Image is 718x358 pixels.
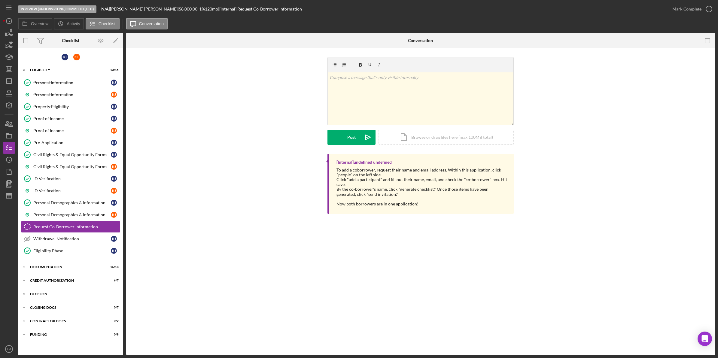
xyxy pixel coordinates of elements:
[126,18,168,29] button: Conversation
[99,21,116,26] label: Checklist
[21,209,120,221] a: Personal Demographics & InformationKJ
[108,68,119,72] div: 13 / 15
[21,101,120,113] a: Property EligibilityKJ
[347,130,356,145] div: Post
[33,188,111,193] div: ID Verification
[108,279,119,282] div: 6 / 7
[205,7,218,11] div: 120 mo
[108,306,119,309] div: 0 / 7
[86,18,120,29] button: Checklist
[111,128,117,134] div: K J
[111,116,117,122] div: K J
[33,116,111,121] div: Proof of Income
[336,168,508,177] div: To add a coborrower, request their name and email address. Within this application, click "people...
[21,125,120,137] a: Proof of IncomeKJ
[327,130,376,145] button: Post
[408,38,433,43] div: Conversation
[336,177,508,187] div: Click "add a participant" and fill out their name, email, and check the "co-borrower" box. Hit save.
[33,200,111,205] div: Personal Demographics & Information
[110,7,179,11] div: [PERSON_NAME] [PERSON_NAME] |
[698,332,712,346] div: Open Intercom Messenger
[30,319,104,323] div: Contractor Docs
[111,164,117,170] div: K J
[62,38,79,43] div: Checklist
[672,3,701,15] div: Mark Complete
[33,80,111,85] div: Personal Information
[21,77,120,89] a: Personal InformationKJ
[111,92,117,98] div: K J
[111,248,117,254] div: K J
[18,18,52,29] button: Overview
[33,140,111,145] div: Pre-Application
[30,333,104,336] div: Funding
[30,306,104,309] div: CLOSING DOCS
[111,152,117,158] div: K J
[33,92,111,97] div: Personal Information
[21,137,120,149] a: Pre-ApplicationKJ
[139,21,164,26] label: Conversation
[111,140,117,146] div: K J
[108,333,119,336] div: 0 / 8
[30,292,116,296] div: Decision
[33,236,111,241] div: Withdrawal Notification
[179,7,199,11] div: $8,000.00
[111,236,117,242] div: K J
[54,18,84,29] button: Activity
[101,7,110,11] div: |
[336,160,392,165] div: [Internal] undefined undefined
[21,185,120,197] a: ID VerificationKJ
[30,68,104,72] div: Eligibility
[336,187,508,196] div: By the co-borrower's name, click "generate checklist." Once those items have been generated, clic...
[62,54,68,60] div: K J
[3,343,15,355] button: LM
[33,128,111,133] div: Proof of Income
[21,197,120,209] a: Personal Demographics & InformationKJ
[30,265,104,269] div: Documentation
[33,212,111,217] div: Personal Demographics & Information
[111,212,117,218] div: K J
[21,173,120,185] a: ID VerificationKJ
[33,248,111,253] div: Eligibility Phase
[21,149,120,161] a: Civil Rights & Equal Opportunity FormsKJ
[21,113,120,125] a: Proof of IncomeKJ
[111,200,117,206] div: K J
[73,54,80,60] div: K J
[218,7,302,11] div: | [Internal] Request Co-Borrower Information
[108,319,119,323] div: 0 / 2
[67,21,80,26] label: Activity
[33,176,111,181] div: ID Verification
[21,89,120,101] a: Personal InformationKJ
[33,224,120,229] div: Request Co-Borrower Information
[108,265,119,269] div: 16 / 18
[33,104,111,109] div: Property Eligibility
[666,3,715,15] button: Mark Complete
[18,5,96,13] div: In Review (Underwriting, Committee, Etc.)
[21,161,120,173] a: Civil Rights & Equal Opportunity FormsKJ
[21,221,120,233] a: Request Co-Borrower Information
[336,202,508,206] div: Now both borrowers are in one application!
[199,7,205,11] div: 1 %
[111,176,117,182] div: K J
[33,152,111,157] div: Civil Rights & Equal Opportunity Forms
[7,347,11,351] text: LM
[101,6,109,11] b: N/A
[111,80,117,86] div: K J
[33,164,111,169] div: Civil Rights & Equal Opportunity Forms
[21,233,120,245] a: Withdrawal NotificationKJ
[111,188,117,194] div: K J
[31,21,48,26] label: Overview
[30,279,104,282] div: CREDIT AUTHORIZATION
[21,245,120,257] a: Eligibility PhaseKJ
[111,104,117,110] div: K J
